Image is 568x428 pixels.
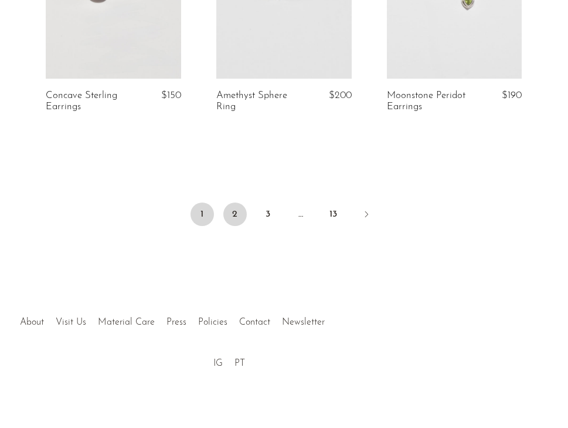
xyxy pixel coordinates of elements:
a: Visit Us [56,318,86,327]
a: 13 [322,203,345,226]
a: Press [166,318,186,327]
a: Amethyst Sphere Ring [216,90,304,112]
span: 1 [191,203,214,226]
a: 3 [256,203,280,226]
span: $150 [161,90,181,100]
span: $190 [502,90,522,100]
ul: Social Medias [208,349,251,372]
a: Newsletter [282,318,325,327]
a: About [20,318,44,327]
span: … [289,203,312,226]
a: Contact [239,318,270,327]
a: Concave Sterling Earrings [46,90,133,112]
a: 2 [223,203,247,226]
a: Material Care [98,318,155,327]
span: $200 [329,90,352,100]
ul: Quick links [14,308,331,331]
a: Policies [198,318,227,327]
a: IG [213,359,223,368]
a: Moonstone Peridot Earrings [387,90,474,112]
a: PT [234,359,245,368]
a: Next [355,203,378,228]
